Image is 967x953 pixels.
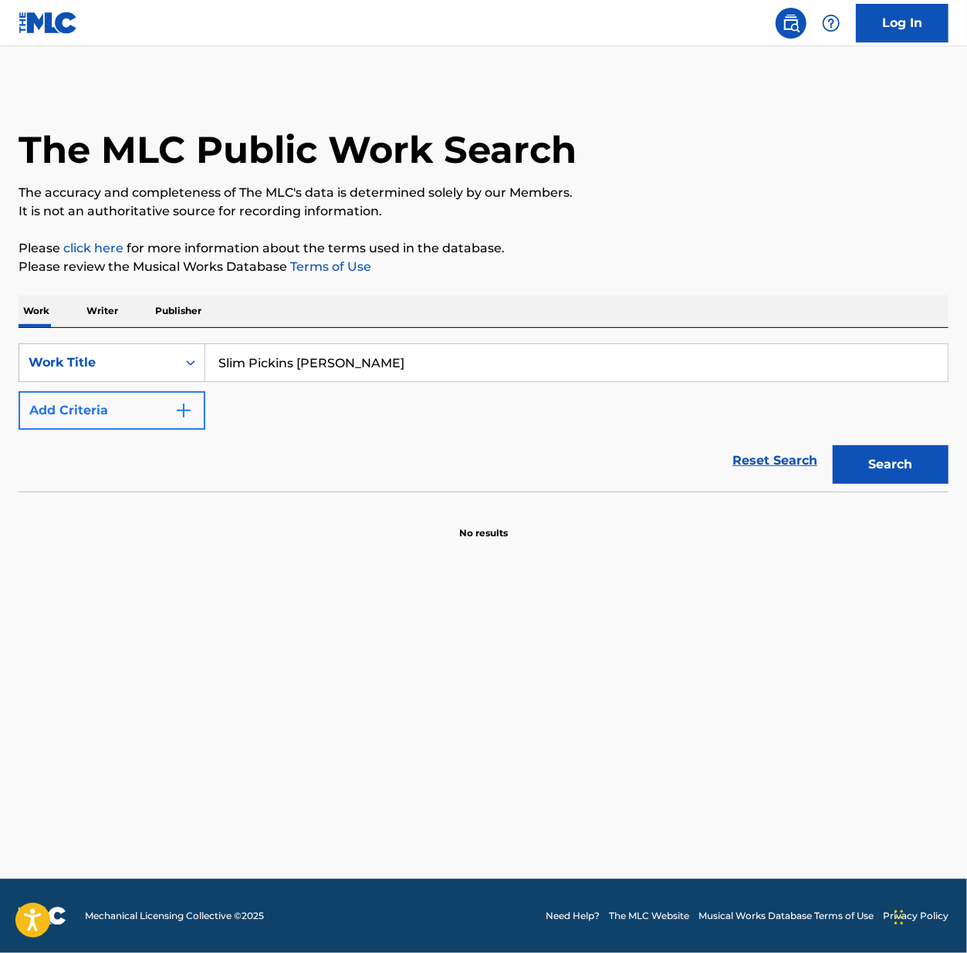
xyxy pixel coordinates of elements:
a: The MLC Website [609,909,689,923]
a: Log In [856,4,948,42]
a: Musical Works Database Terms of Use [698,909,874,923]
p: Writer [82,295,123,327]
a: Need Help? [546,909,600,923]
button: Search [833,445,948,484]
a: click here [63,241,123,255]
div: Drag [894,894,904,941]
p: No results [459,508,508,540]
a: Public Search [776,8,806,39]
h1: The MLC Public Work Search [19,127,576,173]
p: Work [19,295,54,327]
button: Add Criteria [19,391,205,430]
a: Terms of Use [287,259,371,274]
form: Search Form [19,343,948,492]
div: Work Title [29,353,167,372]
p: Please review the Musical Works Database [19,258,948,276]
iframe: Chat Widget [890,879,967,953]
p: Please for more information about the terms used in the database. [19,239,948,258]
span: Mechanical Licensing Collective © 2025 [85,909,264,923]
a: Reset Search [725,444,825,478]
img: logo [19,907,66,925]
p: It is not an authoritative source for recording information. [19,202,948,221]
img: search [782,14,800,32]
p: The accuracy and completeness of The MLC's data is determined solely by our Members. [19,184,948,202]
img: 9d2ae6d4665cec9f34b9.svg [174,401,193,420]
img: MLC Logo [19,12,78,34]
a: Privacy Policy [883,909,948,923]
img: help [822,14,840,32]
p: Publisher [150,295,206,327]
div: Help [816,8,847,39]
